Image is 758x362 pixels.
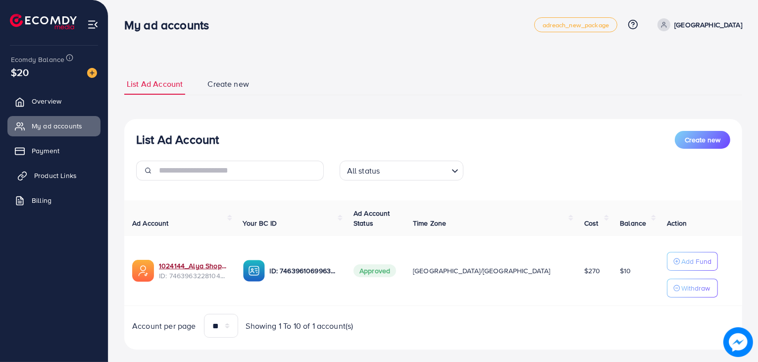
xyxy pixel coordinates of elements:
[383,162,447,178] input: Search for option
[413,266,551,276] span: [GEOGRAPHIC_DATA]/[GEOGRAPHIC_DATA]
[87,68,97,78] img: image
[11,55,64,64] span: Ecomdy Balance
[7,141,101,161] a: Payment
[132,260,154,282] img: ic-ads-acc.e4c84228.svg
[159,261,227,281] div: <span class='underline'>1024144_Alya Shopping Mall_1737839368116</span></br>7463963228104654864
[354,208,390,228] span: Ad Account Status
[543,22,609,28] span: adreach_new_package
[132,218,169,228] span: Ad Account
[7,166,101,185] a: Product Links
[345,164,382,178] span: All status
[534,17,617,32] a: adreach_new_package
[87,19,99,30] img: menu
[207,78,249,90] span: Create new
[340,161,463,181] div: Search for option
[32,146,59,156] span: Payment
[32,96,61,106] span: Overview
[620,218,646,228] span: Balance
[7,91,101,111] a: Overview
[124,18,217,32] h3: My ad accounts
[127,78,183,90] span: List Ad Account
[675,131,730,149] button: Create new
[7,190,101,210] a: Billing
[243,260,265,282] img: ic-ba-acc.ded83a64.svg
[667,218,687,228] span: Action
[667,279,718,298] button: Withdraw
[32,195,51,205] span: Billing
[584,266,601,276] span: $270
[681,282,710,294] p: Withdraw
[584,218,599,228] span: Cost
[270,265,338,277] p: ID: 7463961069963182096
[667,252,718,271] button: Add Fund
[7,116,101,136] a: My ad accounts
[246,320,354,332] span: Showing 1 To 10 of 1 account(s)
[413,218,446,228] span: Time Zone
[34,171,77,181] span: Product Links
[159,261,227,271] a: 1024144_Alya Shopping Mall_1737839368116
[136,132,219,147] h3: List Ad Account
[243,218,277,228] span: Your BC ID
[132,320,196,332] span: Account per page
[354,264,396,277] span: Approved
[11,65,29,79] span: $20
[685,135,720,145] span: Create new
[681,255,711,267] p: Add Fund
[159,271,227,281] span: ID: 7463963228104654864
[620,266,631,276] span: $10
[723,327,753,357] img: image
[32,121,82,131] span: My ad accounts
[10,14,77,29] img: logo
